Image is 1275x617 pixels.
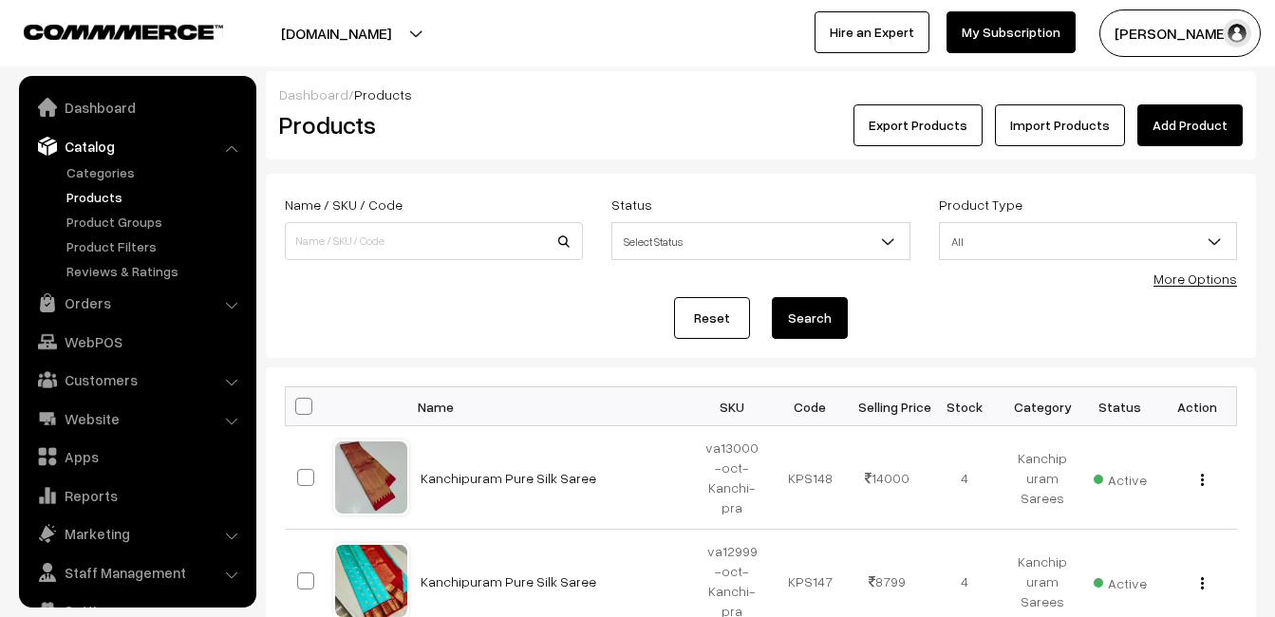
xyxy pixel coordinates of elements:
label: Name / SKU / Code [285,195,403,215]
td: 14000 [849,426,927,530]
a: Website [24,402,250,436]
span: Select Status [611,222,909,260]
span: Products [354,86,412,103]
button: [DOMAIN_NAME] [215,9,458,57]
th: Stock [927,387,1004,426]
a: Add Product [1137,104,1243,146]
a: Product Filters [62,236,250,256]
a: Reviews & Ratings [62,261,250,281]
a: Dashboard [24,90,250,124]
h2: Products [279,110,581,140]
td: va13000-oct-Kanchi-pra [694,426,772,530]
img: Menu [1201,474,1204,486]
a: More Options [1153,271,1237,287]
button: Search [772,297,848,339]
a: My Subscription [947,11,1076,53]
a: Product Groups [62,212,250,232]
input: Name / SKU / Code [285,222,583,260]
a: Hire an Expert [815,11,929,53]
div: / [279,84,1243,104]
a: Apps [24,439,250,474]
th: Name [409,387,694,426]
a: Import Products [995,104,1125,146]
span: Select Status [612,225,909,258]
td: 4 [927,426,1004,530]
th: SKU [694,387,772,426]
button: [PERSON_NAME] [1099,9,1261,57]
td: Kanchipuram Sarees [1003,426,1081,530]
a: Products [62,187,250,207]
a: Kanchipuram Pure Silk Saree [421,573,596,589]
img: Menu [1201,577,1204,589]
button: Export Products [853,104,983,146]
img: user [1223,19,1251,47]
th: Selling Price [849,387,927,426]
img: COMMMERCE [24,25,223,39]
label: Status [611,195,652,215]
span: Active [1094,569,1147,593]
a: Reports [24,478,250,513]
th: Category [1003,387,1081,426]
span: All [939,222,1237,260]
a: Categories [62,162,250,182]
th: Action [1159,387,1237,426]
span: All [940,225,1236,258]
a: Staff Management [24,555,250,589]
a: Reset [674,297,750,339]
td: KPS148 [771,426,849,530]
a: Kanchipuram Pure Silk Saree [421,470,596,486]
th: Code [771,387,849,426]
a: Customers [24,363,250,397]
a: Dashboard [279,86,348,103]
span: Active [1094,465,1147,490]
a: Marketing [24,516,250,551]
th: Status [1081,387,1159,426]
a: Orders [24,286,250,320]
a: WebPOS [24,325,250,359]
a: COMMMERCE [24,19,190,42]
label: Product Type [939,195,1022,215]
a: Catalog [24,129,250,163]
